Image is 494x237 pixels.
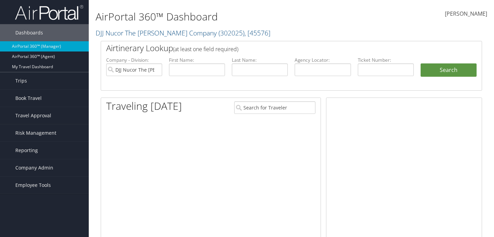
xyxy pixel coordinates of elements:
[358,57,414,63] label: Ticket Number:
[15,142,38,159] span: Reporting
[421,63,477,77] button: Search
[232,57,288,63] label: Last Name:
[173,45,238,53] span: (at least one field required)
[295,57,351,63] label: Agency Locator:
[15,90,42,107] span: Book Travel
[15,72,27,89] span: Trips
[15,107,51,124] span: Travel Approval
[15,159,53,176] span: Company Admin
[244,28,270,38] span: , [ 45576 ]
[106,57,162,63] label: Company - Division:
[106,42,445,54] h2: Airtinerary Lookup
[96,10,357,24] h1: AirPortal 360™ Dashboard
[96,28,270,38] a: DJJ Nucor The [PERSON_NAME] Company
[445,10,487,17] span: [PERSON_NAME]
[234,101,315,114] input: Search for Traveler
[15,4,83,20] img: airportal-logo.png
[15,177,51,194] span: Employee Tools
[15,124,56,142] span: Risk Management
[445,3,487,25] a: [PERSON_NAME]
[106,99,182,113] h1: Traveling [DATE]
[15,24,43,41] span: Dashboards
[169,57,225,63] label: First Name:
[218,28,244,38] span: ( 302025 )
